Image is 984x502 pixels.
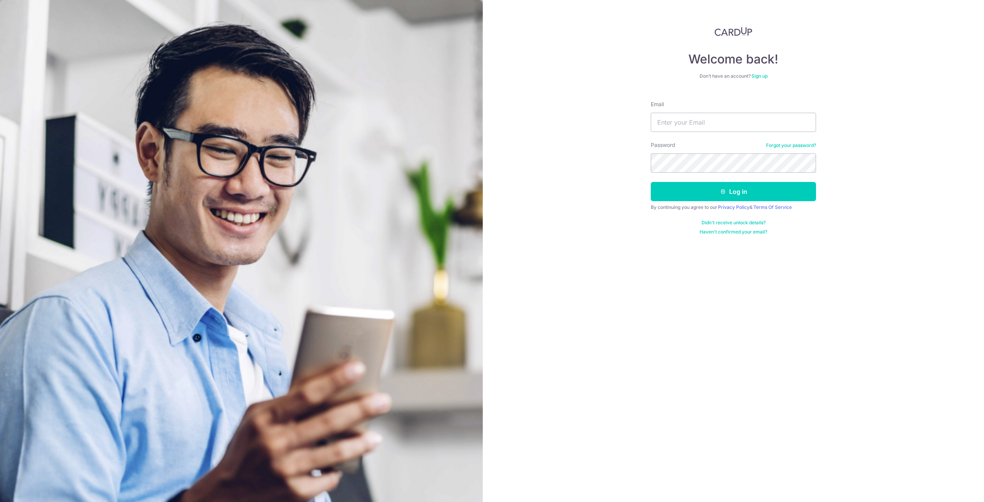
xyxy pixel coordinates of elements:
input: Enter your Email [651,113,816,132]
a: Didn't receive unlock details? [701,220,766,226]
a: Haven't confirmed your email? [700,229,767,235]
div: By continuing you agree to our & [651,204,816,210]
label: Password [651,141,675,149]
div: Don’t have an account? [651,73,816,79]
h4: Welcome back! [651,52,816,67]
a: Sign up [751,73,768,79]
img: CardUp Logo [715,27,752,36]
a: Privacy Policy [718,204,750,210]
a: Forgot your password? [766,142,816,148]
label: Email [651,100,664,108]
button: Log in [651,182,816,201]
a: Terms Of Service [753,204,792,210]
